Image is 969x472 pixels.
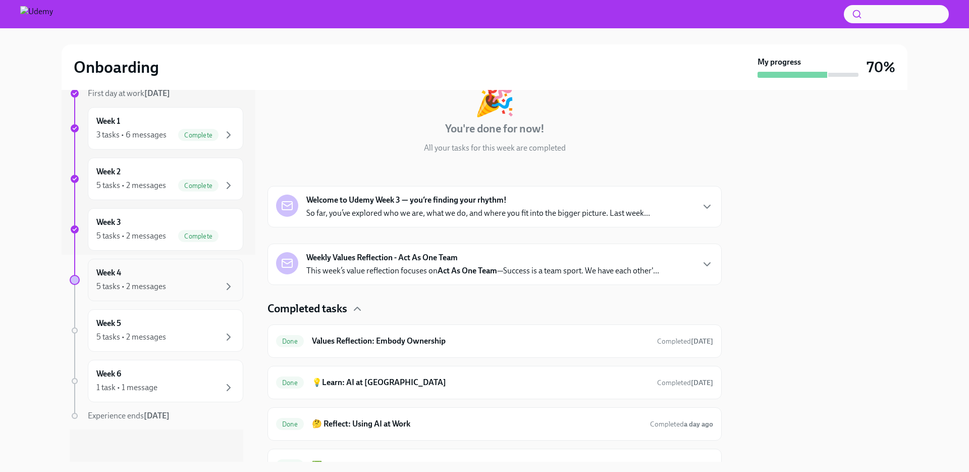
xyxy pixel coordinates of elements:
[70,309,243,352] a: Week 55 tasks • 2 messages
[691,379,713,387] strong: [DATE]
[70,360,243,402] a: Week 61 task • 1 message
[96,129,167,140] div: 3 tasks • 6 messages
[306,195,507,206] strong: Welcome to Udemy Week 3 — you’re finding your rhythm!
[267,301,347,316] h4: Completed tasks
[96,382,157,393] div: 1 task • 1 message
[684,461,713,470] strong: a day ago
[276,462,304,469] span: Done
[306,265,659,276] p: This week’s value reflection focuses on —Success is a team sport. We have each other'...
[267,301,722,316] div: Completed tasks
[758,57,801,68] strong: My progress
[88,411,170,420] span: Experience ends
[88,88,170,98] span: First day at work
[70,158,243,200] a: Week 25 tasks • 2 messagesComplete
[96,166,121,177] h6: Week 2
[276,374,713,391] a: Done💡Learn: AI at [GEOGRAPHIC_DATA]Completed[DATE]
[650,419,713,429] span: August 18th, 2025 10:42
[276,416,713,432] a: Done🤔 Reflect: Using AI at WorkCompleteda day ago
[70,107,243,150] a: Week 13 tasks • 6 messagesComplete
[96,116,120,127] h6: Week 1
[178,131,219,139] span: Complete
[96,180,166,191] div: 5 tasks • 2 messages
[70,208,243,251] a: Week 35 tasks • 2 messagesComplete
[96,281,166,292] div: 5 tasks • 2 messages
[650,420,713,429] span: Completed
[276,338,304,345] span: Done
[96,267,121,278] h6: Week 4
[438,266,497,275] strong: Act As One Team
[70,259,243,301] a: Week 45 tasks • 2 messages
[650,461,713,470] span: Completed
[96,332,166,343] div: 5 tasks • 2 messages
[474,82,515,115] div: 🎉
[70,88,243,99] a: First day at work[DATE]
[306,208,650,219] p: So far, you’ve explored who we are, what we do, and where you fit into the bigger picture. Last w...
[657,378,713,388] span: August 14th, 2025 14:07
[96,318,121,329] h6: Week 5
[424,143,566,154] p: All your tasks for this week are completed
[657,337,713,346] span: Completed
[312,418,642,430] h6: 🤔 Reflect: Using AI at Work
[96,230,166,242] div: 5 tasks • 2 messages
[178,232,219,240] span: Complete
[96,368,121,380] h6: Week 6
[657,379,713,387] span: Completed
[276,379,304,387] span: Done
[20,6,53,22] img: Udemy
[445,121,545,136] h4: You're done for now!
[691,337,713,346] strong: [DATE]
[306,252,458,263] strong: Weekly Values Reflection - Act As One Team
[312,336,649,347] h6: Values Reflection: Embody Ownership
[684,420,713,429] strong: a day ago
[96,217,121,228] h6: Week 3
[276,420,304,428] span: Done
[312,377,649,388] h6: 💡Learn: AI at [GEOGRAPHIC_DATA]
[312,460,642,471] h6: ✅ Do: Experiment with Prompting!
[867,58,895,76] h3: 70%
[144,411,170,420] strong: [DATE]
[650,461,713,470] span: August 18th, 2025 10:43
[74,57,159,77] h2: Onboarding
[276,333,713,349] a: DoneValues Reflection: Embody OwnershipCompleted[DATE]
[657,337,713,346] span: August 12th, 2025 14:06
[178,182,219,190] span: Complete
[144,88,170,98] strong: [DATE]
